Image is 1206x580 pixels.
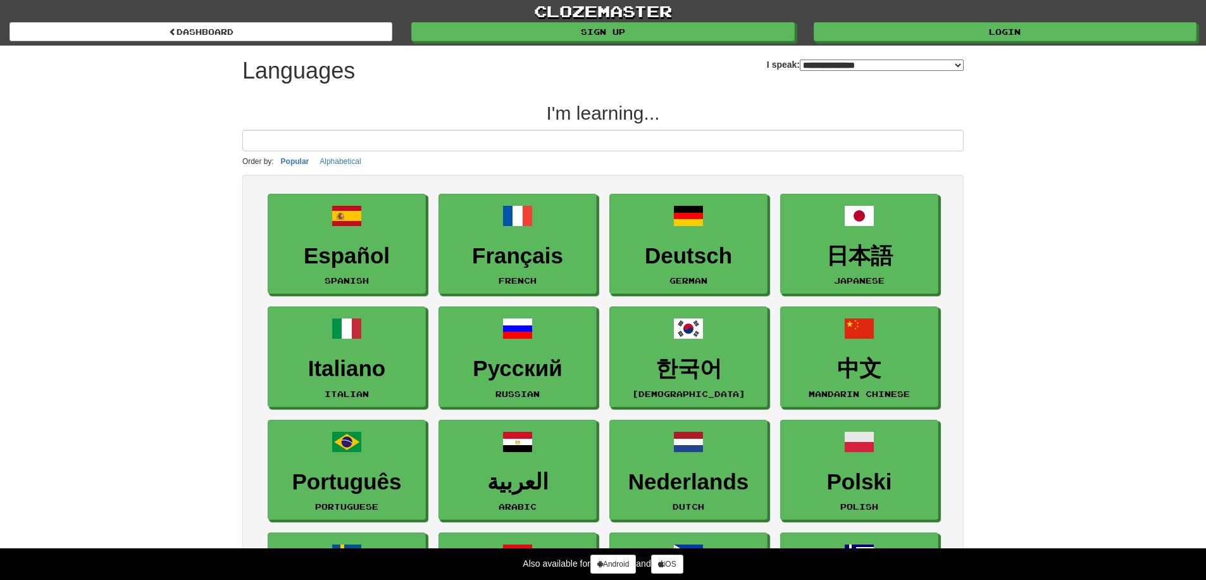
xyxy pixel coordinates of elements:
small: Spanish [325,276,369,285]
a: dashboard [9,22,392,41]
small: German [669,276,707,285]
a: NederlandsDutch [609,420,768,520]
h3: Français [445,244,590,268]
a: 中文Mandarin Chinese [780,306,938,407]
small: Dutch [673,502,704,511]
small: Mandarin Chinese [809,389,910,398]
a: 日本語Japanese [780,194,938,294]
a: EspañolSpanish [268,194,426,294]
h3: Deutsch [616,244,761,268]
a: Sign up [411,22,794,41]
h1: Languages [242,58,355,84]
button: Alphabetical [316,154,364,168]
a: ItalianoItalian [268,306,426,407]
a: PolskiPolish [780,420,938,520]
small: Portuguese [315,502,378,511]
a: Android [590,555,636,574]
a: PortuguêsPortuguese [268,420,426,520]
a: FrançaisFrench [438,194,597,294]
small: [DEMOGRAPHIC_DATA] [632,389,745,398]
a: РусскийRussian [438,306,597,407]
h3: Polski [787,470,931,495]
h3: Español [275,244,419,268]
small: Russian [495,389,540,398]
a: العربيةArabic [438,420,597,520]
small: Japanese [834,276,885,285]
small: Polish [840,502,878,511]
select: I speak: [800,60,964,71]
h3: 日本語 [787,244,931,268]
button: Popular [277,154,313,168]
h3: Português [275,470,419,495]
small: French [499,276,537,285]
a: Login [814,22,1197,41]
a: 한국어[DEMOGRAPHIC_DATA] [609,306,768,407]
small: Italian [325,389,369,398]
h3: Nederlands [616,470,761,495]
h3: 한국어 [616,356,761,381]
a: iOS [651,555,683,574]
a: DeutschGerman [609,194,768,294]
small: Arabic [499,502,537,511]
h3: العربية [445,470,590,495]
small: Order by: [242,157,274,166]
h3: 中文 [787,356,931,381]
h3: Русский [445,356,590,381]
label: I speak: [767,58,964,71]
h2: I'm learning... [242,103,964,123]
h3: Italiano [275,356,419,381]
